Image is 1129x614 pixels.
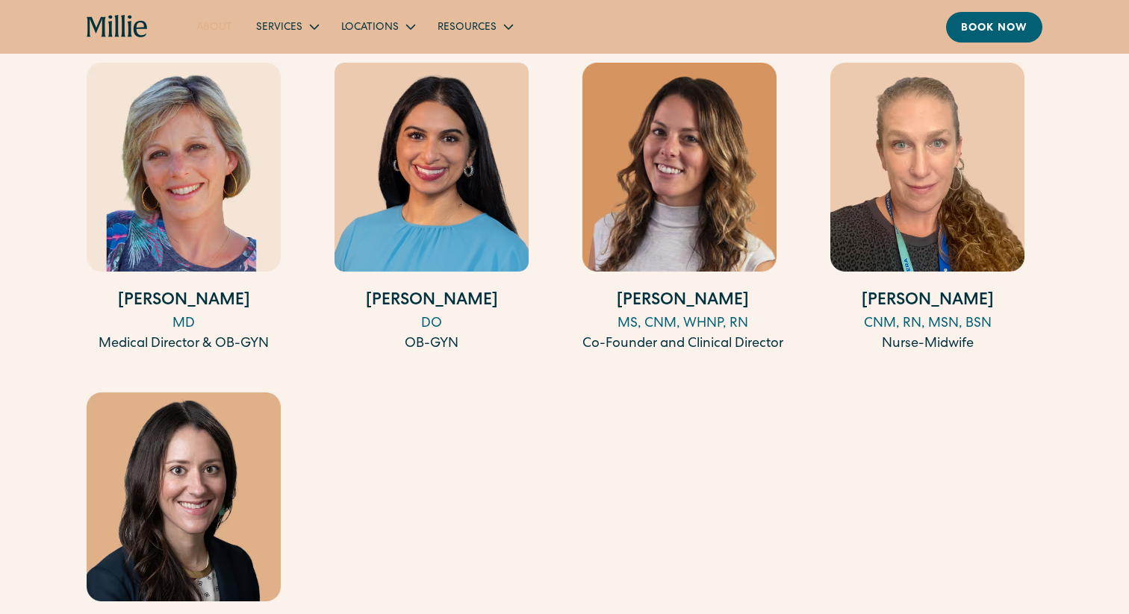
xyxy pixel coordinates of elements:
[426,14,523,39] div: Resources
[335,334,529,354] div: OB-GYN
[87,15,149,39] a: home
[87,334,281,354] div: Medical Director & OB-GYN
[582,63,783,354] a: [PERSON_NAME]MS, CNM, WHNP, RNCo-Founder and Clinical Director
[582,289,783,314] h4: [PERSON_NAME]
[87,314,281,334] div: MD
[335,63,529,354] a: [PERSON_NAME]DOOB-GYN
[830,314,1024,334] div: CNM, RN, MSN, BSN
[946,12,1042,43] a: Book now
[830,334,1024,354] div: Nurse-Midwife
[961,21,1027,37] div: Book now
[184,14,244,39] a: About
[830,63,1024,354] a: [PERSON_NAME]CNM, RN, MSN, BSNNurse-Midwife
[335,314,529,334] div: DO
[87,289,281,314] h4: [PERSON_NAME]
[256,20,302,36] div: Services
[582,334,783,354] div: Co-Founder and Clinical Director
[329,14,426,39] div: Locations
[341,20,399,36] div: Locations
[244,14,329,39] div: Services
[582,314,783,334] div: MS, CNM, WHNP, RN
[830,289,1024,314] h4: [PERSON_NAME]
[335,289,529,314] h4: [PERSON_NAME]
[438,20,497,36] div: Resources
[87,63,281,354] a: [PERSON_NAME]MDMedical Director & OB-GYN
